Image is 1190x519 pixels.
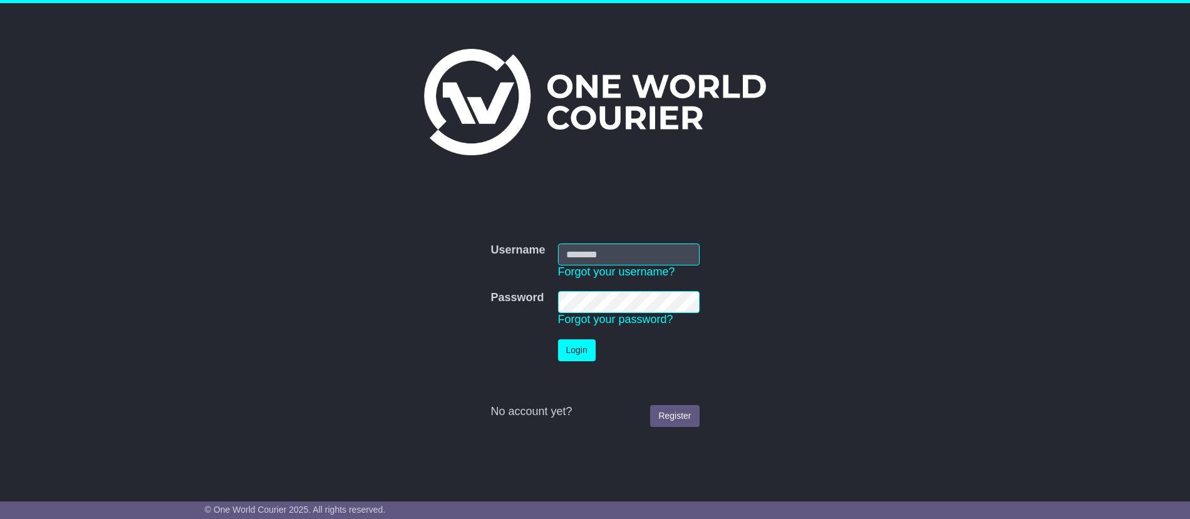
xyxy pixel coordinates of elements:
button: Login [558,339,596,361]
a: Forgot your username? [558,265,675,278]
img: One World [424,49,766,155]
label: Username [490,244,545,257]
span: © One World Courier 2025. All rights reserved. [205,505,386,515]
a: Register [650,405,699,427]
label: Password [490,291,544,305]
a: Forgot your password? [558,313,673,326]
div: No account yet? [490,405,699,419]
